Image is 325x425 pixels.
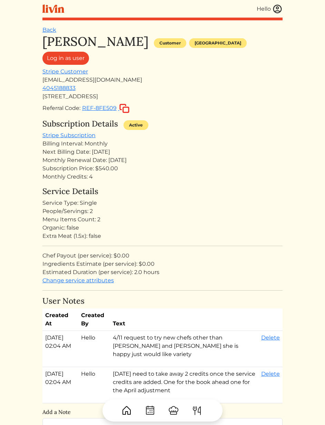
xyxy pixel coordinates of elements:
[78,308,110,331] th: Created By
[42,268,283,276] div: Estimated Duration (per service): 2.0 hours
[42,252,283,260] div: Chef Payout (per service): $0.00
[42,34,148,49] h1: [PERSON_NAME]
[78,331,110,367] td: Hello
[78,367,110,403] td: Hello
[42,296,283,306] h4: User Notes
[42,119,118,129] h4: Subscription Details
[191,405,203,416] img: ForkKnife-55491504ffdb50bab0c1e09e7649658475375261d09fd45db06cec23bce548bf.svg
[42,199,283,207] div: Service Type: Single
[42,331,78,367] td: [DATE] 02:04 AM
[42,156,283,164] div: Monthly Renewal Date: [DATE]
[42,207,283,215] div: People/Servings: 2
[82,103,130,113] button: REF-8FE509
[42,215,283,224] div: Menu Items Count: 2
[42,27,56,33] a: Back
[42,140,283,148] div: Billing Interval: Monthly
[42,224,283,232] div: Organic: false
[82,105,117,111] span: REF-8FE509
[42,105,80,111] span: Referral Code:
[42,85,76,91] a: 4045188833
[124,120,148,130] div: Active
[110,308,258,331] th: Text
[42,260,283,268] div: Ingredients Estimate (per service): $0.00
[42,4,64,13] img: livin-logo-a0d97d1a881af30f6274990eb6222085a2533c92bbd1e4f22c21b4f0d0e3210c.svg
[42,52,89,65] a: Log in as user
[113,334,256,358] p: 4/11 request to try new chefs other than [PERSON_NAME] and [PERSON_NAME] she is happy just would ...
[42,186,283,196] h4: Service Details
[119,104,129,113] img: copy-c88c4d5ff2289bbd861d3078f624592c1430c12286b036973db34a3c10e19d95.svg
[168,405,179,416] img: ChefHat-a374fb509e4f37eb0702ca99f5f64f3b6956810f32a249b33092029f8484b388.svg
[121,405,132,416] img: House-9bf13187bcbb5817f509fe5e7408150f90897510c4275e13d0d5fca38e0b5951.svg
[42,68,88,75] a: Stripe Customer
[42,148,283,156] div: Next Billing Date: [DATE]
[257,5,271,13] div: Hello
[42,173,283,181] div: Monthly Credits: 4
[42,277,114,284] a: Change service attributes
[42,232,283,240] div: Extra Meat (1.5x): false
[154,38,186,48] div: Customer
[42,76,283,84] div: [EMAIL_ADDRESS][DOMAIN_NAME]
[42,164,283,173] div: Subscription Price: $540.00
[42,308,78,331] th: Created At
[189,38,247,48] div: [GEOGRAPHIC_DATA]
[113,370,256,395] p: [DATE] need to take away 2 credits once the service credits are added. One for the book ahead one...
[261,371,280,377] a: Delete
[42,92,283,101] div: [STREET_ADDRESS]
[145,405,156,416] img: CalendarDots-5bcf9d9080389f2a281d69619e1c85352834be518fbc73d9501aef674afc0d57.svg
[42,132,96,139] a: Stripe Subscription
[261,334,280,341] a: Delete
[42,367,78,403] td: [DATE] 02:04 AM
[272,4,283,14] img: user_account-e6e16d2ec92f44fc35f99ef0dc9cddf60790bfa021a6ecb1c896eb5d2907b31c.svg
